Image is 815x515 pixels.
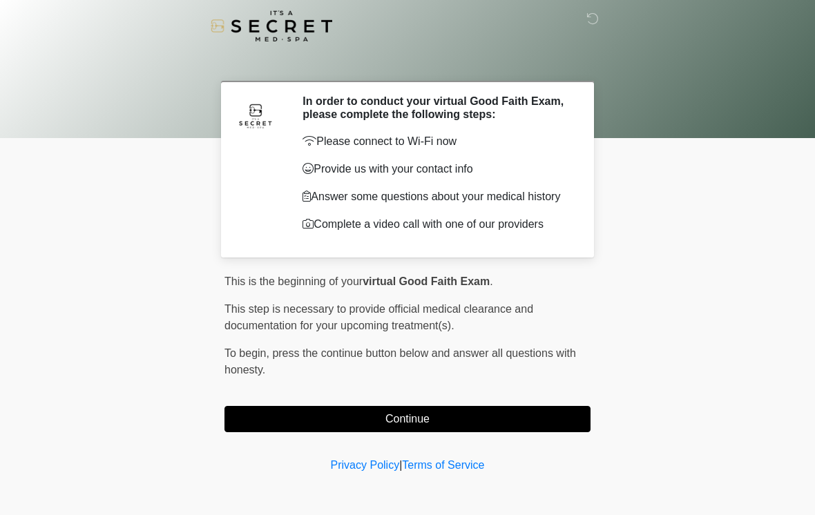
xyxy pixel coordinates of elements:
[224,275,363,287] span: This is the beginning of your
[224,347,272,359] span: To begin,
[303,188,570,205] p: Answer some questions about your medical history
[303,133,570,150] p: Please connect to Wi-Fi now
[303,161,570,177] p: Provide us with your contact info
[331,459,400,471] a: Privacy Policy
[224,303,533,331] span: This step is necessary to provide official medical clearance and documentation for your upcoming ...
[235,95,276,136] img: Agent Avatar
[490,275,492,287] span: .
[303,216,570,233] p: Complete a video call with one of our providers
[399,459,402,471] a: |
[214,50,601,75] h1: ‎ ‎
[211,10,332,41] img: It's A Secret Med Spa Logo
[363,275,490,287] strong: virtual Good Faith Exam
[303,95,570,121] h2: In order to conduct your virtual Good Faith Exam, please complete the following steps:
[402,459,484,471] a: Terms of Service
[224,406,591,432] button: Continue
[224,347,576,376] span: press the continue button below and answer all questions with honesty.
